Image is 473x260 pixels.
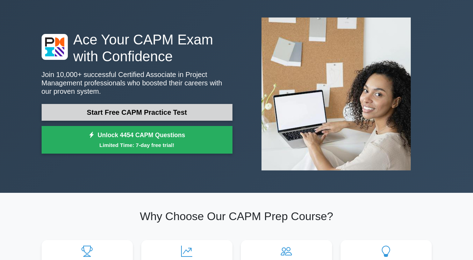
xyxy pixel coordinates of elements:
h2: Why Choose Our CAPM Prep Course? [42,210,432,223]
small: Limited Time: 7-day free trial! [50,141,224,149]
a: Start Free CAPM Practice Test [42,104,232,121]
a: Unlock 4454 CAPM QuestionsLimited Time: 7-day free trial! [42,126,232,154]
p: Join 10,000+ successful Certified Associate in Project Management professionals who boosted their... [42,70,232,96]
h1: Ace Your CAPM Exam with Confidence [42,31,232,65]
